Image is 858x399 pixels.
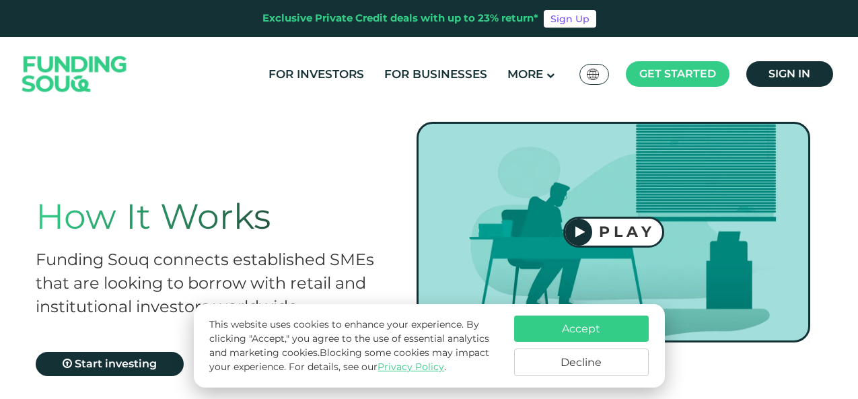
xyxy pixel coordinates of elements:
span: Sign in [768,67,810,80]
img: SA Flag [587,69,599,80]
button: Decline [514,349,649,376]
button: PLAY [563,217,664,248]
h1: How It Works [36,196,390,238]
img: Logo [9,40,141,108]
span: Get started [639,67,716,80]
span: More [507,67,543,81]
a: Privacy Policy [378,361,444,373]
a: For Businesses [381,63,491,85]
a: Sign in [746,61,833,87]
div: Exclusive Private Credit deals with up to 23% return* [262,11,538,26]
div: PLAY [592,223,662,241]
h2: Funding Souq connects established SMEs that are looking to borrow with retail and institutional i... [36,248,390,318]
p: This website uses cookies to enhance your experience. By clicking "Accept," you agree to the use ... [209,318,500,374]
button: Accept [514,316,649,342]
a: For Investors [265,63,367,85]
a: Start investing [36,352,184,376]
a: Sign Up [544,10,596,28]
span: For details, see our . [289,361,446,373]
span: Start investing [75,357,157,370]
span: Blocking some cookies may impact your experience. [209,347,489,373]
